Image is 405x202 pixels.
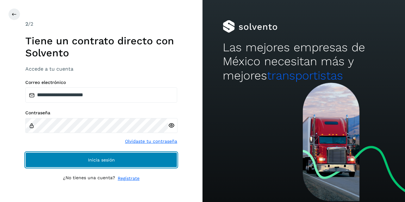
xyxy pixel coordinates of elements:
[223,41,385,83] h2: Las mejores empresas de México necesitan más y mejores
[25,66,177,72] h3: Accede a tu cuenta
[125,138,177,145] a: Olvidaste tu contraseña
[25,21,28,27] span: 2
[88,158,115,162] span: Inicia sesión
[63,175,115,182] p: ¿No tienes una cuenta?
[25,35,177,59] h1: Tiene un contrato directo con Solvento
[25,110,177,116] label: Contraseña
[25,152,177,167] button: Inicia sesión
[267,69,343,82] span: transportistas
[118,175,140,182] a: Regístrate
[25,20,177,28] div: /2
[25,80,177,85] label: Correo electrónico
